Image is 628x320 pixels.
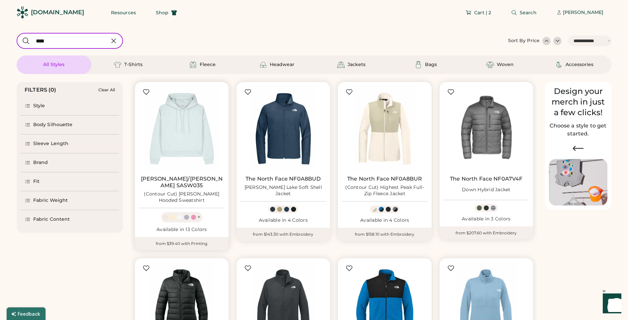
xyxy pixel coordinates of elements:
div: from $158.10 with Embroidery [338,228,432,241]
div: from $39.40 with Printing [135,237,229,250]
span: Search [520,10,537,15]
div: Bags [425,61,437,68]
div: Style [33,103,45,109]
div: Fleece [200,61,216,68]
div: Clear All [98,88,115,92]
div: [PERSON_NAME] Lake Soft Shell Jacket [241,184,326,198]
div: Woven [497,61,514,68]
img: The North Face NF0A8BUR (Contour Cut) Highest Peak Full-Zip Fleece Jacket [342,86,428,172]
img: Fleece Icon [189,61,197,69]
span: Cart | 2 [474,10,491,15]
div: (Contour Cut) [PERSON_NAME] Hooded Sweatshirt [139,191,225,204]
div: Fabric Content [33,216,70,223]
iframe: Front Chat [596,290,625,319]
img: Rendered Logo - Screens [17,7,28,18]
img: The North Face NF0A7V4F Down Hybrid Jacket [444,86,529,172]
div: from $143.30 with Embroidery [237,228,330,241]
div: Accessories [566,61,593,68]
div: Brand [33,159,48,166]
div: Headwear [270,61,294,68]
img: Image of Lisa Congdon Eye Print on T-Shirt and Hat [549,159,607,206]
div: FILTERS (0) [25,86,56,94]
div: Design your merch in just a few clicks! [549,86,607,118]
a: The North Face NF0A7V4F [450,176,522,182]
div: Available in 4 Colors [342,217,428,224]
button: Resources [103,6,144,19]
div: Available in 4 Colors [241,217,326,224]
a: The North Face NF0A8BUD [246,176,321,182]
div: Fabric Weight [33,197,68,204]
div: [PERSON_NAME] [563,9,603,16]
img: Woven Icon [486,61,494,69]
div: T-Shirts [124,61,143,68]
button: Search [503,6,545,19]
img: Headwear Icon [259,61,267,69]
div: from $207.60 with Embroidery [440,226,533,240]
img: The North Face NF0A8BUD Barr Lake Soft Shell Jacket [241,86,326,172]
div: Sort By Price [508,38,540,44]
button: Shop [148,6,185,19]
div: Body Silhouette [33,121,73,128]
div: Available in 13 Colors [139,226,225,233]
div: (Contour Cut) Highest Peak Full-Zip Fleece Jacket [342,184,428,198]
div: + [197,213,200,221]
div: Jackets [348,61,366,68]
div: Down Hybrid Jacket [462,187,511,193]
div: Sleeve Length [33,140,68,147]
div: Available in 3 Colors [444,216,529,222]
img: T-Shirts Icon [114,61,122,69]
a: The North Face NF0A8BUR [347,176,422,182]
div: Fit [33,178,40,185]
a: [PERSON_NAME]/[PERSON_NAME] SASW035 [139,176,225,189]
div: All Styles [43,61,64,68]
img: Jackets Icon [337,61,345,69]
span: Shop [156,10,168,15]
h2: Choose a style to get started. [549,122,607,138]
div: [DOMAIN_NAME] [31,8,84,17]
img: Bags Icon [414,61,422,69]
img: Accessories Icon [555,61,563,69]
button: Cart | 2 [458,6,499,19]
img: Stanley/Stella SASW035 (Contour Cut) Stella Nora Hooded Sweatshirt [139,86,225,172]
